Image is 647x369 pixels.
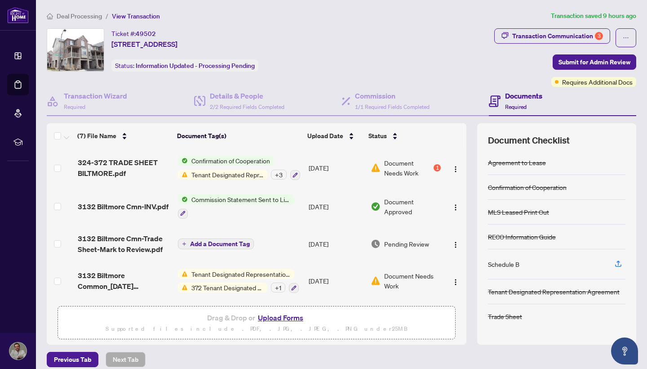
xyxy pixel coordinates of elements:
[210,103,284,110] span: 2/2 Required Fields Completed
[47,13,53,19] span: home
[271,170,287,180] div: + 3
[178,238,254,249] button: Add a Document Tag
[78,157,171,179] span: 324-372 TRADE SHEET BILTMORE.pdf
[355,90,430,101] h4: Commission
[384,197,441,216] span: Document Approved
[384,158,432,178] span: Document Needs Work
[448,274,463,288] button: Logo
[178,194,294,219] button: Status IconCommission Statement Sent to Listing Brokerage
[173,123,304,148] th: Document Tag(s)
[558,55,630,69] span: Submit for Admin Review
[305,226,367,262] td: [DATE]
[488,287,620,297] div: Tenant Designated Representation Agreement
[307,131,343,141] span: Upload Date
[63,324,450,334] p: Supported files include .PDF, .JPG, .JPEG, .PNG under 25 MB
[188,283,267,292] span: 372 Tenant Designated Representation Agreement - Authority for Lease or Purchase
[78,233,171,255] span: 3132 Biltmore Cmn-Trade Sheet-Mark to Review.pdf
[178,269,299,293] button: Status IconTenant Designated Representation AgreementStatus Icon372 Tenant Designated Representat...
[111,28,156,39] div: Ticket #:
[178,156,188,166] img: Status Icon
[210,90,284,101] h4: Details & People
[188,194,294,204] span: Commission Statement Sent to Listing Brokerage
[255,312,306,324] button: Upload Forms
[64,103,85,110] span: Required
[623,35,629,41] span: ellipsis
[553,54,636,70] button: Submit for Admin Review
[505,90,542,101] h4: Documents
[305,187,367,226] td: [DATE]
[562,77,633,87] span: Requires Additional Docs
[78,270,171,292] span: 3132 Biltmore Common_[DATE] 11_53_19.pdf
[448,199,463,214] button: Logo
[207,312,306,324] span: Drag & Drop or
[74,123,173,148] th: (7) File Name
[448,161,463,175] button: Logo
[551,11,636,21] article: Transaction saved 9 hours ago
[106,11,108,21] li: /
[54,352,91,367] span: Previous Tab
[371,276,381,286] img: Document Status
[9,342,27,360] img: Profile Icon
[7,7,29,23] img: logo
[488,182,567,192] div: Confirmation of Cooperation
[188,269,294,279] span: Tenant Designated Representation Agreement
[111,59,258,72] div: Status:
[78,201,168,212] span: 3132 Biltmore Cmn-INV.pdf
[452,166,459,173] img: Logo
[512,29,603,43] div: Transaction Communication
[371,202,381,211] img: Document Status
[355,103,430,110] span: 1/1 Required Fields Completed
[64,90,127,101] h4: Transaction Wizard
[271,283,285,292] div: + 1
[305,262,367,301] td: [DATE]
[488,134,570,147] span: Document Checklist
[494,28,610,44] button: Transaction Communication3
[106,352,146,367] button: Next Tab
[58,306,455,340] span: Drag & Drop orUpload FormsSupported files include .PDF, .JPG, .JPEG, .PNG under25MB
[452,204,459,211] img: Logo
[136,30,156,38] span: 49502
[384,239,429,249] span: Pending Review
[190,241,250,247] span: Add a Document Tag
[77,131,116,141] span: (7) File Name
[112,12,160,20] span: View Transaction
[488,259,519,269] div: Schedule B
[305,300,367,339] td: [DATE]
[304,123,365,148] th: Upload Date
[371,239,381,249] img: Document Status
[488,157,546,167] div: Agreement to Lease
[384,271,441,291] span: Document Needs Work
[178,283,188,292] img: Status Icon
[448,237,463,251] button: Logo
[178,170,188,180] img: Status Icon
[136,62,255,70] span: Information Updated - Processing Pending
[188,156,274,166] span: Confirmation of Cooperation
[305,148,367,187] td: [DATE]
[371,163,381,173] img: Document Status
[188,170,267,180] span: Tenant Designated Representation Agreement
[47,29,104,71] img: IMG-W12300124_1.jpg
[488,232,556,242] div: RECO Information Guide
[365,123,442,148] th: Status
[452,279,459,286] img: Logo
[178,194,188,204] img: Status Icon
[178,269,188,279] img: Status Icon
[452,241,459,248] img: Logo
[57,12,102,20] span: Deal Processing
[111,39,177,49] span: [STREET_ADDRESS]
[434,164,441,171] div: 1
[595,32,603,40] div: 3
[488,311,522,321] div: Trade Sheet
[368,131,387,141] span: Status
[611,337,638,364] button: Open asap
[47,352,98,367] button: Previous Tab
[488,207,549,217] div: MLS Leased Print Out
[178,156,300,180] button: Status IconConfirmation of CooperationStatus IconTenant Designated Representation Agreement+3
[505,103,527,110] span: Required
[182,242,186,246] span: plus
